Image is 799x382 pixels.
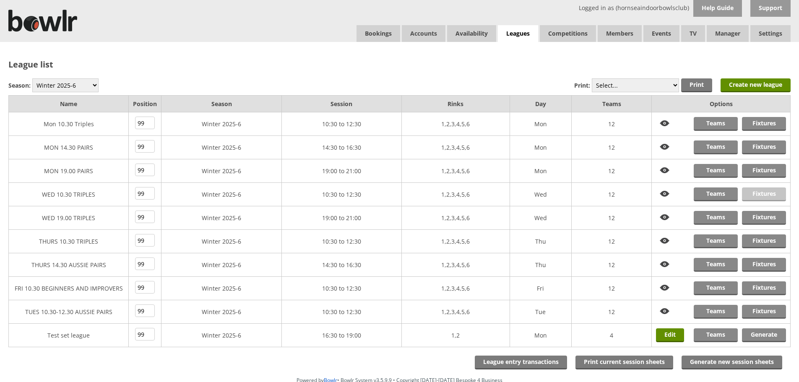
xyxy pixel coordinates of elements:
[281,277,401,300] td: 10:30 to 12:30
[8,81,31,89] label: Season:
[281,136,401,159] td: 14:30 to 16:30
[510,277,572,300] td: Fri
[656,234,674,247] img: View
[161,96,281,112] td: Season
[510,136,572,159] td: Mon
[681,25,705,42] span: TV
[9,277,129,300] td: FRI 10.30 BEGINNERS AND IMPROVERS
[694,258,738,272] a: Teams
[161,159,281,183] td: Winter 2025-6
[402,25,445,42] span: Accounts
[161,300,281,324] td: Winter 2025-6
[694,164,738,178] a: Teams
[572,136,652,159] td: 12
[402,136,510,159] td: 1,2,3,4,5,6
[402,96,510,112] td: Rinks
[281,230,401,253] td: 10:30 to 12:30
[510,300,572,324] td: Tue
[572,230,652,253] td: 12
[9,136,129,159] td: MON 14.30 PAIRS
[656,211,674,224] img: View
[402,183,510,206] td: 1,2,3,4,5,6
[742,258,786,272] a: Fixtures
[572,96,652,112] td: Teams
[681,78,712,92] input: Print
[742,305,786,319] a: Fixtures
[510,183,572,206] td: Wed
[402,230,510,253] td: 1,2,3,4,5,6
[129,96,161,112] td: Position
[281,253,401,277] td: 14:30 to 16:30
[750,25,791,42] span: Settings
[572,253,652,277] td: 12
[281,300,401,324] td: 10:30 to 12:30
[510,96,572,112] td: Day
[9,230,129,253] td: THURS 10.30 TRIPLES
[161,136,281,159] td: Winter 2025-6
[402,277,510,300] td: 1,2,3,4,5,6
[575,356,673,369] a: Print current session sheets
[694,281,738,295] a: Teams
[8,59,791,70] h2: League list
[598,25,642,42] span: Members
[498,25,538,42] a: Leagues
[510,230,572,253] td: Thu
[9,112,129,136] td: Mon 10.30 Triples
[656,117,674,130] img: View
[9,96,129,112] td: Name
[510,159,572,183] td: Mon
[694,305,738,319] a: Teams
[161,277,281,300] td: Winter 2025-6
[281,112,401,136] td: 10:30 to 12:30
[402,159,510,183] td: 1,2,3,4,5,6
[540,25,596,42] a: Competitions
[161,230,281,253] td: Winter 2025-6
[161,112,281,136] td: Winter 2025-6
[742,234,786,248] a: Fixtures
[402,300,510,324] td: 1,2,3,4,5,6
[572,324,652,347] td: 4
[656,187,674,200] img: View
[281,324,401,347] td: 16:30 to 19:00
[9,324,129,347] td: Test set league
[161,324,281,347] td: Winter 2025-6
[9,183,129,206] td: WED 10.30 TRIPLES
[357,25,400,42] a: Bookings
[281,96,401,112] td: Session
[281,159,401,183] td: 19:00 to 21:00
[402,112,510,136] td: 1,2,3,4,5,6
[281,183,401,206] td: 10:30 to 12:30
[643,25,679,42] a: Events
[742,164,786,178] a: Fixtures
[694,328,738,342] a: Teams
[742,187,786,201] a: Fixtures
[652,96,791,112] td: Options
[9,253,129,277] td: THURS 14.30 AUSSIE PAIRS
[572,183,652,206] td: 12
[656,164,674,177] img: View
[572,159,652,183] td: 12
[694,187,738,201] a: Teams
[161,206,281,230] td: Winter 2025-6
[572,206,652,230] td: 12
[694,117,738,131] a: Teams
[656,140,674,153] img: View
[402,206,510,230] td: 1,2,3,4,5,6
[447,25,496,42] a: Availability
[694,234,738,248] a: Teams
[742,211,786,225] a: Fixtures
[510,206,572,230] td: Wed
[694,140,738,154] a: Teams
[707,25,749,42] span: Manager
[694,211,738,225] a: Teams
[161,183,281,206] td: Winter 2025-6
[656,281,674,294] img: View
[742,281,786,295] a: Fixtures
[475,356,567,369] a: League entry transactions
[721,78,791,92] a: Create new league
[281,206,401,230] td: 19:00 to 21:00
[656,305,674,318] img: View
[402,324,510,347] td: 1,2
[161,253,281,277] td: Winter 2025-6
[510,324,572,347] td: Mon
